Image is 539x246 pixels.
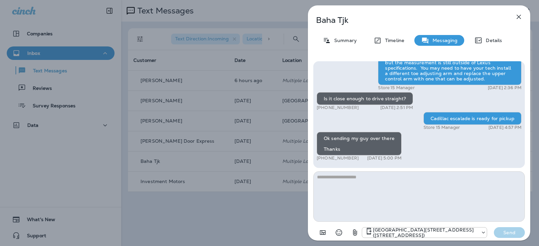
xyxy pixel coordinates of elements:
p: [DATE] 4:57 PM [488,125,521,130]
p: Store 15 Manager [423,125,460,130]
p: Messaging [429,38,457,43]
p: [PHONE_NUMBER] [317,105,359,110]
p: Details [482,38,502,43]
p: [DATE] 5:00 PM [367,155,402,161]
p: [PHONE_NUMBER] [317,155,359,161]
button: Select an emoji [332,226,346,239]
p: [GEOGRAPHIC_DATA][STREET_ADDRESS] ([STREET_ADDRESS]) [373,227,477,238]
p: [DATE] 2:51 PM [380,105,413,110]
p: Baha Tjk [316,15,500,25]
p: Summary [331,38,357,43]
div: +1 (402) 891-8464 [362,227,487,238]
div: Ok sending my guy over there Thanks [317,132,402,155]
div: Cadillac escalade is ready for pickup [423,112,521,125]
div: This Lexus RX350 is good except for the toe and camber on the left rear. The toe adjuster is maxe... [378,45,521,85]
div: Is it close enough to drive straight? [317,92,413,105]
p: Timeline [382,38,404,43]
p: Store 15 Manager [378,85,414,91]
p: [DATE] 2:36 PM [488,85,521,91]
button: Add in a premade template [316,226,329,239]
